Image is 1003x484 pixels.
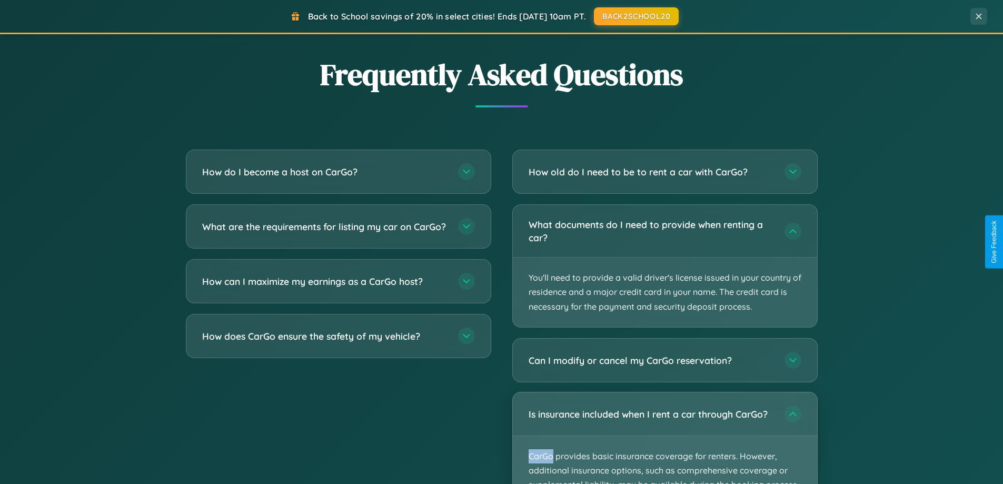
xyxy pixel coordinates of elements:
h3: What documents do I need to provide when renting a car? [529,218,774,244]
span: Back to School savings of 20% in select cities! Ends [DATE] 10am PT. [308,11,586,22]
button: BACK2SCHOOL20 [594,7,679,25]
h3: Is insurance included when I rent a car through CarGo? [529,408,774,421]
h3: How can I maximize my earnings as a CarGo host? [202,275,448,288]
p: You'll need to provide a valid driver's license issued in your country of residence and a major c... [513,258,817,327]
h3: How old do I need to be to rent a car with CarGo? [529,165,774,179]
h3: How does CarGo ensure the safety of my vehicle? [202,330,448,343]
div: Give Feedback [990,221,998,263]
h2: Frequently Asked Questions [186,54,818,95]
h3: Can I modify or cancel my CarGo reservation? [529,354,774,367]
h3: How do I become a host on CarGo? [202,165,448,179]
h3: What are the requirements for listing my car on CarGo? [202,220,448,233]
